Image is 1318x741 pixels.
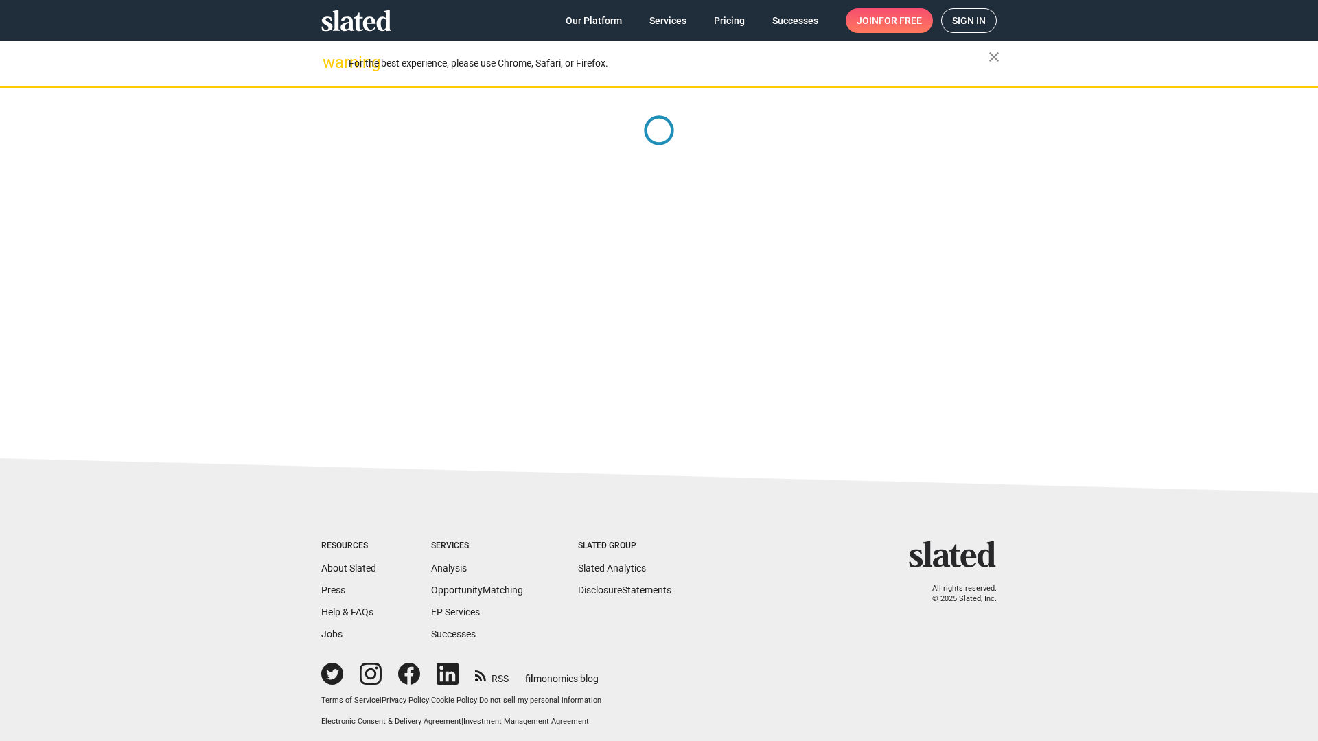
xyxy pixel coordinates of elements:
[431,585,523,596] a: OpportunityMatching
[349,54,988,73] div: For the best experience, please use Chrome, Safari, or Firefox.
[323,54,339,71] mat-icon: warning
[382,696,429,705] a: Privacy Policy
[578,585,671,596] a: DisclosureStatements
[321,628,343,639] a: Jobs
[380,696,382,705] span: |
[321,696,380,705] a: Terms of Service
[857,8,922,33] span: Join
[846,8,933,33] a: Joinfor free
[321,607,373,617] a: Help & FAQs
[566,8,622,33] span: Our Platform
[321,541,376,552] div: Resources
[714,8,745,33] span: Pricing
[703,8,756,33] a: Pricing
[578,541,671,552] div: Slated Group
[429,696,431,705] span: |
[475,664,509,685] a: RSS
[986,49,1002,65] mat-icon: close
[431,628,476,639] a: Successes
[638,8,697,33] a: Services
[772,8,818,33] span: Successes
[463,717,589,726] a: Investment Management Agreement
[431,541,523,552] div: Services
[431,563,467,574] a: Analysis
[525,673,542,684] span: film
[918,584,997,604] p: All rights reserved. © 2025 Slated, Inc.
[321,717,461,726] a: Electronic Consent & Delivery Agreement
[321,563,376,574] a: About Slated
[879,8,922,33] span: for free
[941,8,997,33] a: Sign in
[649,8,686,33] span: Services
[525,661,599,685] a: filmonomics blog
[431,696,477,705] a: Cookie Policy
[479,696,601,706] button: Do not sell my personal information
[761,8,829,33] a: Successes
[431,607,480,617] a: EP Services
[555,8,633,33] a: Our Platform
[952,9,986,32] span: Sign in
[461,717,463,726] span: |
[321,585,345,596] a: Press
[477,696,479,705] span: |
[578,563,646,574] a: Slated Analytics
